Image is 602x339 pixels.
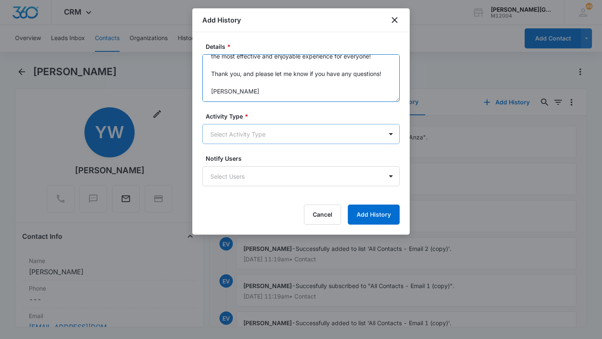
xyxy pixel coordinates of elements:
button: Cancel [304,205,341,225]
label: Activity Type [206,112,403,121]
label: Details [206,42,403,51]
button: close [390,15,400,25]
h1: Add History [202,15,241,25]
button: Add History [348,205,400,225]
textarea: Hello [PERSON_NAME] and [PERSON_NAME], Hope this email finds you well! We look forward to seeing ... [202,54,400,102]
label: Notify Users [206,154,403,163]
